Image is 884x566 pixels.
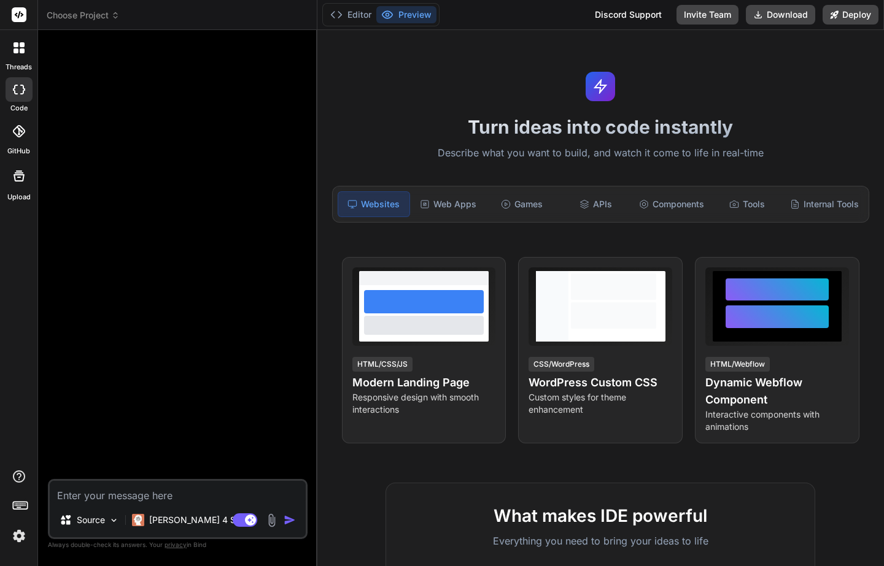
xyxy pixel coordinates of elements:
div: CSS/WordPress [529,357,594,372]
p: Custom styles for theme enhancement [529,391,672,416]
div: Tools [711,191,783,217]
h4: Modern Landing Page [352,374,496,391]
label: threads [6,62,32,72]
h4: WordPress Custom CSS [529,374,672,391]
img: Claude 4 Sonnet [132,514,144,526]
div: APIs [560,191,631,217]
button: Invite Team [677,5,739,25]
label: Upload [7,192,31,202]
button: Editor [325,6,376,23]
div: HTML/CSS/JS [352,357,413,372]
div: Components [634,191,709,217]
p: Describe what you want to build, and watch it come to life in real-time [325,145,877,161]
span: privacy [165,541,187,548]
div: Websites [338,191,410,217]
img: icon [284,514,296,526]
p: Responsive design with smooth interactions [352,391,496,416]
div: Internal Tools [785,191,864,217]
div: Discord Support [587,5,669,25]
h2: What makes IDE powerful [406,503,795,529]
label: code [10,103,28,113]
p: Everything you need to bring your ideas to life [406,533,795,548]
p: Interactive components with animations [705,408,849,433]
span: Choose Project [47,9,120,21]
label: GitHub [7,146,30,156]
h1: Turn ideas into code instantly [325,116,877,138]
div: HTML/Webflow [705,357,770,372]
img: attachment [265,513,279,527]
p: Always double-check its answers. Your in Bind [48,539,308,551]
p: [PERSON_NAME] 4 S.. [149,514,241,526]
div: Games [486,191,557,217]
button: Download [746,5,815,25]
img: settings [9,526,29,546]
div: Web Apps [413,191,484,217]
p: Source [77,514,105,526]
img: Pick Models [109,515,119,526]
button: Deploy [823,5,878,25]
h4: Dynamic Webflow Component [705,374,849,408]
button: Preview [376,6,436,23]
